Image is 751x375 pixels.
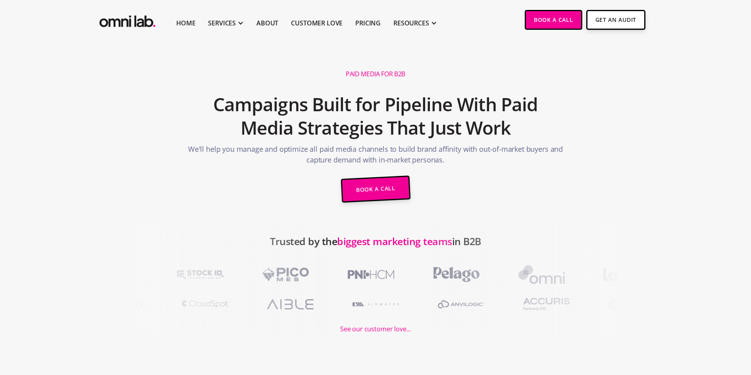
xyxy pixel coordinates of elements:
[340,316,411,334] a: See our customer love...
[525,10,582,30] a: Book a Call
[187,89,564,144] h2: Campaigns Built for Pipeline With Paid Media Strategies That Just Work
[337,234,452,248] span: biggest marketing teams
[393,18,429,28] div: RESOURCES
[355,18,381,28] a: Pricing
[176,18,195,28] a: Home
[270,231,481,263] h2: Trusted by the in B2B
[711,337,751,375] iframe: Chat Widget
[341,176,410,203] a: Book a Call
[98,10,157,29] img: Omni Lab: B2B SaaS Demand Generation Agency
[346,70,405,78] h1: Paid Media for B2B
[586,10,645,30] a: Get An Audit
[336,263,405,286] img: PNI
[187,144,564,169] p: We'll help you manage and optimize all paid media channels to build brand affinity with out-of-ma...
[98,10,157,29] a: home
[256,18,278,28] a: About
[341,293,410,316] img: A1RWATER
[208,18,236,28] div: SERVICES
[291,18,343,28] a: Customer Love
[340,324,411,334] div: See our customer love...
